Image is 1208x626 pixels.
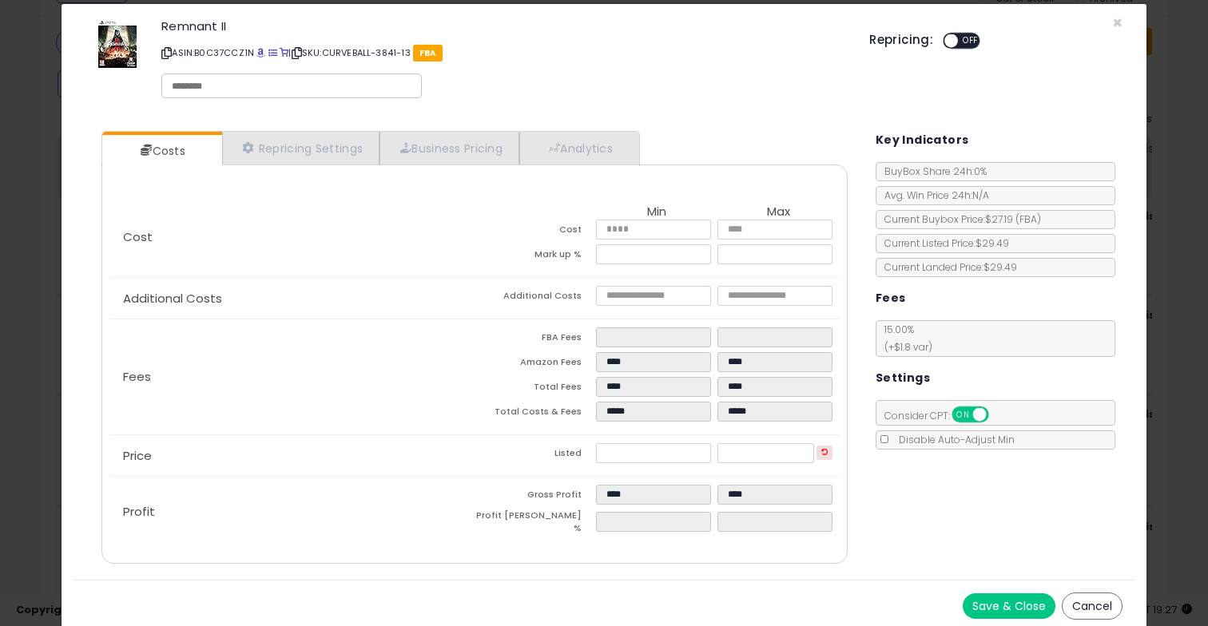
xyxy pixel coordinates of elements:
span: Disable Auto-Adjust Min [891,433,1015,446]
p: ASIN: B0C37CCZ1N | SKU: CURVEBALL-3841-13 [161,40,845,65]
td: Mark up % [475,244,596,269]
a: Your listing only [280,46,288,59]
button: Save & Close [963,593,1055,619]
span: Consider CPT: [876,409,1010,422]
p: Cost [110,231,475,244]
p: Additional Costs [110,292,475,305]
p: Fees [110,370,475,383]
span: $27.19 [985,212,1041,226]
a: Business Pricing [379,132,519,164]
th: Min [596,205,717,220]
td: Gross Profit [475,485,596,509]
a: All offer listings [268,46,277,59]
td: Total Fees [475,377,596,402]
td: Profit [PERSON_NAME] % [475,509,596,539]
a: Repricing Settings [222,132,380,164]
h5: Repricing: [869,34,933,46]
span: OFF [986,408,1011,422]
p: Price [110,450,475,462]
h5: Key Indicators [876,130,969,150]
a: BuyBox page [256,46,265,59]
span: 15.00 % [876,323,932,354]
a: Analytics [519,132,638,164]
span: ( FBA ) [1015,212,1041,226]
td: Total Costs & Fees [475,402,596,426]
span: BuyBox Share 24h: 0% [876,164,987,178]
button: Cancel [1062,592,1123,620]
span: × [1112,11,1123,34]
th: Max [717,205,839,220]
span: Avg. Win Price 24h: N/A [876,188,989,202]
td: Additional Costs [475,286,596,311]
td: FBA Fees [475,327,596,352]
span: FBA [413,45,443,61]
span: Current Buybox Price: [876,212,1041,226]
h3: Remnant II [161,20,845,32]
span: Current Listed Price: $29.49 [876,236,1009,250]
span: OFF [958,34,983,48]
p: Profit [110,505,475,518]
td: Cost [475,220,596,244]
td: Listed [475,443,596,468]
img: 51iXkHgNpFL._SL60_.jpg [98,20,137,68]
span: ON [953,408,973,422]
td: Amazon Fees [475,352,596,377]
span: (+$1.8 var) [876,340,932,354]
h5: Settings [876,368,930,388]
span: Current Landed Price: $29.49 [876,260,1017,274]
a: Costs [102,135,221,167]
h5: Fees [876,288,906,308]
